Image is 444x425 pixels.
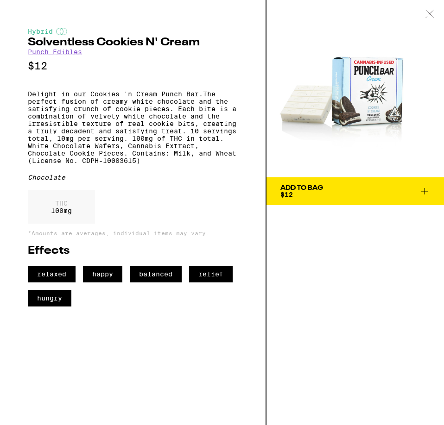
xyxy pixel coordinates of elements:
img: hybridColor.svg [56,28,67,35]
p: Delight in our Cookies 'n Cream Punch Bar.The perfect fusion of creamy white chocolate and the sa... [28,90,238,164]
span: balanced [130,266,182,282]
div: Add To Bag [280,185,323,191]
span: hungry [28,290,71,306]
div: 100 mg [28,190,95,224]
span: $12 [280,191,293,198]
h2: Solventless Cookies N' Cream [28,37,238,48]
span: relief [189,266,233,282]
p: THC [51,200,72,207]
span: happy [83,266,122,282]
p: *Amounts are averages, individual items may vary. [28,230,238,236]
p: $12 [28,60,238,72]
div: Chocolate [28,174,238,181]
span: relaxed [28,266,76,282]
a: Punch Edibles [28,48,82,56]
button: Add To Bag$12 [266,177,444,205]
h2: Effects [28,245,238,256]
div: Hybrid [28,28,238,35]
